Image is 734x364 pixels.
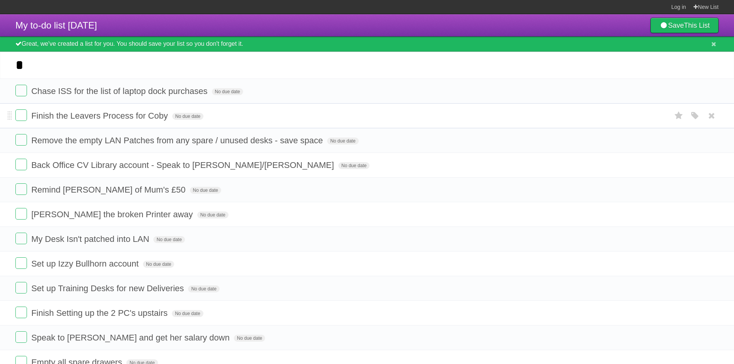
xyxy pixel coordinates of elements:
[212,88,243,95] span: No due date
[15,159,27,170] label: Done
[153,236,185,243] span: No due date
[15,134,27,146] label: Done
[172,310,203,317] span: No due date
[338,162,370,169] span: No due date
[31,259,141,268] span: Set up Izzy Bullhorn account
[15,85,27,96] label: Done
[31,234,151,244] span: My Desk Isn't patched into LAN
[31,136,325,145] span: Remove the empty LAN Patches from any spare / unused desks - save space
[143,261,174,268] span: No due date
[15,331,27,343] label: Done
[650,18,719,33] a: SaveThis List
[234,335,265,342] span: No due date
[15,208,27,220] label: Done
[15,109,27,121] label: Done
[15,307,27,318] label: Done
[188,285,219,292] span: No due date
[31,333,232,342] span: Speak to [PERSON_NAME] and get her salary down
[31,308,170,318] span: Finish Setting up the 2 PC's upstairs
[172,113,203,120] span: No due date
[31,185,187,195] span: Remind [PERSON_NAME] of Mum's £50
[15,257,27,269] label: Done
[31,86,209,96] span: Chase ISS for the list of laptop dock purchases
[31,111,170,121] span: Finish the Leavers Process for Coby
[31,160,336,170] span: Back Office CV Library account - Speak to [PERSON_NAME]/[PERSON_NAME]
[31,283,186,293] span: Set up Training Desks for new Deliveries
[684,22,710,29] b: This List
[15,183,27,195] label: Done
[15,282,27,294] label: Done
[190,187,221,194] span: No due date
[31,210,195,219] span: [PERSON_NAME] the broken Printer away
[15,20,97,30] span: My to-do list [DATE]
[197,211,228,218] span: No due date
[15,233,27,244] label: Done
[672,109,686,122] label: Star task
[327,138,358,144] span: No due date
